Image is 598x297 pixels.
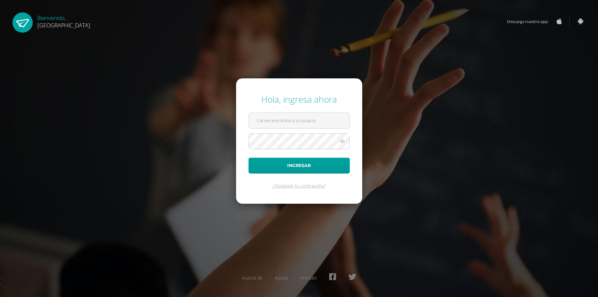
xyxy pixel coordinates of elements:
[249,158,350,174] button: Ingresar
[249,93,350,105] div: Hola, ingresa ahora
[275,275,288,281] a: Ayuda
[507,16,555,27] span: Descarga nuestra app:
[301,275,317,281] a: Presskit
[37,12,90,29] div: Bienvenido,
[37,21,90,29] span: [GEOGRAPHIC_DATA]
[272,183,326,189] a: ¿Olvidaste tu contraseña?
[249,113,349,128] input: Correo electrónico o usuario
[242,275,263,281] a: Acerca de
